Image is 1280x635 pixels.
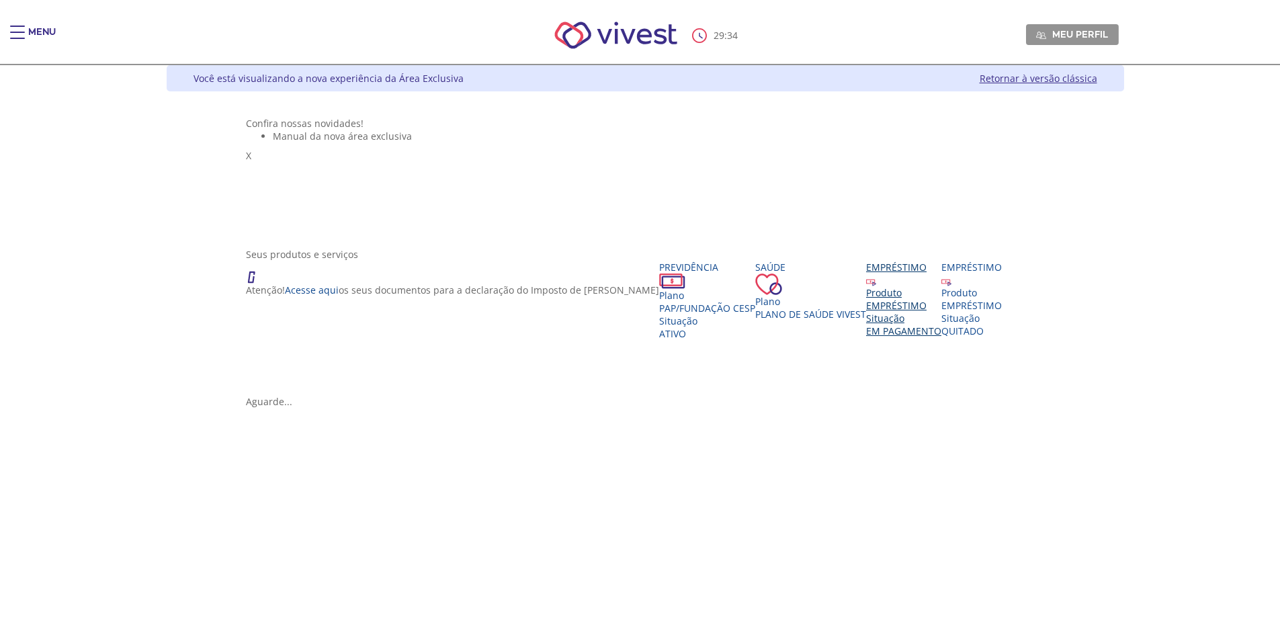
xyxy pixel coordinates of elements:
div: Empréstimo [941,261,1002,273]
span: EM PAGAMENTO [866,325,941,337]
span: Ativo [659,327,686,340]
a: Empréstimo Produto EMPRÉSTIMO Situação EM PAGAMENTO [866,261,941,337]
span: Meu perfil [1052,28,1108,40]
p: Atenção! os seus documentos para a declaração do Imposto de [PERSON_NAME] [246,284,659,296]
span: 34 [727,29,738,42]
div: : [692,28,740,43]
a: Retornar à versão clássica [980,72,1097,85]
div: Você está visualizando a nova experiência da Área Exclusiva [194,72,464,85]
div: EMPRÉSTIMO [941,299,1002,312]
section: <span lang="pt-BR" dir="ltr">Visualizador do Conteúdo da Web</span> 1 [246,117,1044,235]
img: ico_atencao.png [246,261,269,284]
span: 29 [714,29,724,42]
div: Plano [755,295,866,308]
img: ico_emprestimo.svg [866,276,876,286]
div: Situação [659,314,755,327]
div: Produto [866,286,941,299]
div: Confira nossas novidades! [246,117,1044,130]
div: Saúde [755,261,866,273]
a: Acesse aqui [285,284,339,296]
img: ico_coracao.png [755,273,782,295]
section: <span lang="en" dir="ltr">ProdutosCard</span> [246,248,1044,408]
a: Saúde PlanoPlano de Saúde VIVEST [755,261,866,321]
div: Previdência [659,261,755,273]
div: Situação [866,312,941,325]
img: Vivest [540,7,692,64]
span: PAP/Fundação CESP [659,302,755,314]
a: Previdência PlanoPAP/Fundação CESP SituaçãoAtivo [659,261,755,340]
span: X [246,149,251,162]
img: Meu perfil [1036,30,1046,40]
img: ico_emprestimo.svg [941,276,951,286]
img: ico_dinheiro.png [659,273,685,289]
div: Menu [28,26,56,52]
a: Empréstimo Produto EMPRÉSTIMO Situação QUITADO [941,261,1002,337]
span: Plano de Saúde VIVEST [755,308,866,321]
div: Situação [941,312,1002,325]
div: Empréstimo [866,261,941,273]
a: Meu perfil [1026,24,1119,44]
div: Seus produtos e serviços [246,248,1044,261]
div: Aguarde... [246,395,1044,408]
div: Produto [941,286,1002,299]
div: EMPRÉSTIMO [866,299,941,312]
span: Manual da nova área exclusiva [273,130,412,142]
span: QUITADO [941,325,984,337]
div: Plano [659,289,755,302]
